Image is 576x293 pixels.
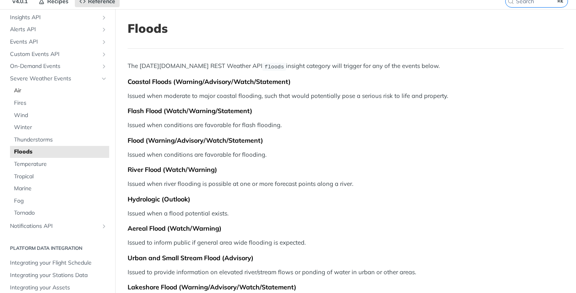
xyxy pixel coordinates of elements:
[128,150,564,159] p: Issued when conditions are favorable for flooding.
[14,185,107,193] span: Marine
[128,209,564,218] p: Issued when a flood potential exists.
[10,222,99,230] span: Notifications API
[10,75,99,83] span: Severe Weather Events
[6,269,109,281] a: Integrating your Stations Data
[128,78,564,86] div: Coastal Floods (Warning/Advisory/Watch/Statement)
[10,259,107,267] span: Integrating your Flight Schedule
[128,92,564,101] p: Issued when moderate to major coastal flooding, such that would potentially pose a serious risk t...
[128,121,564,130] p: Issued when conditions are favorable for flash flooding.
[6,12,109,24] a: Insights APIShow subpages for Insights API
[6,48,109,60] a: Custom Events APIShow subpages for Custom Events API
[10,97,109,109] a: Fires
[10,183,109,195] a: Marine
[6,73,109,85] a: Severe Weather EventsHide subpages for Severe Weather Events
[6,36,109,48] a: Events APIShow subpages for Events API
[101,223,107,229] button: Show subpages for Notifications API
[6,60,109,72] a: On-Demand EventsShow subpages for On-Demand Events
[6,245,109,252] h2: Platform DATA integration
[128,165,564,173] div: River Flood (Watch/Warning)
[14,136,107,144] span: Thunderstorms
[128,136,564,144] div: Flood (Warning/Advisory/Watch/Statement)
[10,134,109,146] a: Thunderstorms
[10,171,109,183] a: Tropical
[14,197,107,205] span: Fog
[128,224,564,232] div: Aereal Flood (Watch/Warning)
[128,107,564,115] div: Flash Flood (Watch/Warning/Statement)
[14,160,107,168] span: Temperature
[101,76,107,82] button: Hide subpages for Severe Weather Events
[10,195,109,207] a: Fog
[10,284,107,292] span: Integrating your Assets
[6,257,109,269] a: Integrating your Flight Schedule
[264,64,284,70] span: floods
[101,14,107,21] button: Show subpages for Insights API
[6,24,109,36] a: Alerts APIShow subpages for Alerts API
[128,21,564,36] h1: Floods
[10,146,109,158] a: Floods
[14,112,107,120] span: Wind
[10,50,99,58] span: Custom Events API
[14,87,107,95] span: Air
[10,85,109,97] a: Air
[101,51,107,58] button: Show subpages for Custom Events API
[10,207,109,219] a: Tornado
[14,173,107,181] span: Tropical
[14,209,107,217] span: Tornado
[128,62,564,71] p: The [DATE][DOMAIN_NAME] REST Weather API insight category will trigger for any of the events below.
[14,124,107,132] span: Winter
[128,195,564,203] div: Hydrologic (Outlook)
[10,62,99,70] span: On-Demand Events
[128,283,564,291] div: Lakeshore Flood (Warning/Advisory/Watch/Statement)
[128,179,564,189] p: Issued when river flooding is possible at one or more forecast points along a river.
[10,110,109,122] a: Wind
[128,254,564,262] div: Urban and Small Stream Flood (Advisory)
[101,26,107,33] button: Show subpages for Alerts API
[101,39,107,45] button: Show subpages for Events API
[14,99,107,107] span: Fires
[6,220,109,232] a: Notifications APIShow subpages for Notifications API
[128,238,564,247] p: Issued to inform public if general area wide flooding is expected.
[128,268,564,277] p: Issued to provide information on elevated river/stream flows or ponding of water in urban or othe...
[10,122,109,134] a: Winter
[10,38,99,46] span: Events API
[101,63,107,70] button: Show subpages for On-Demand Events
[10,26,99,34] span: Alerts API
[10,271,107,279] span: Integrating your Stations Data
[10,158,109,170] a: Temperature
[10,14,99,22] span: Insights API
[14,148,107,156] span: Floods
